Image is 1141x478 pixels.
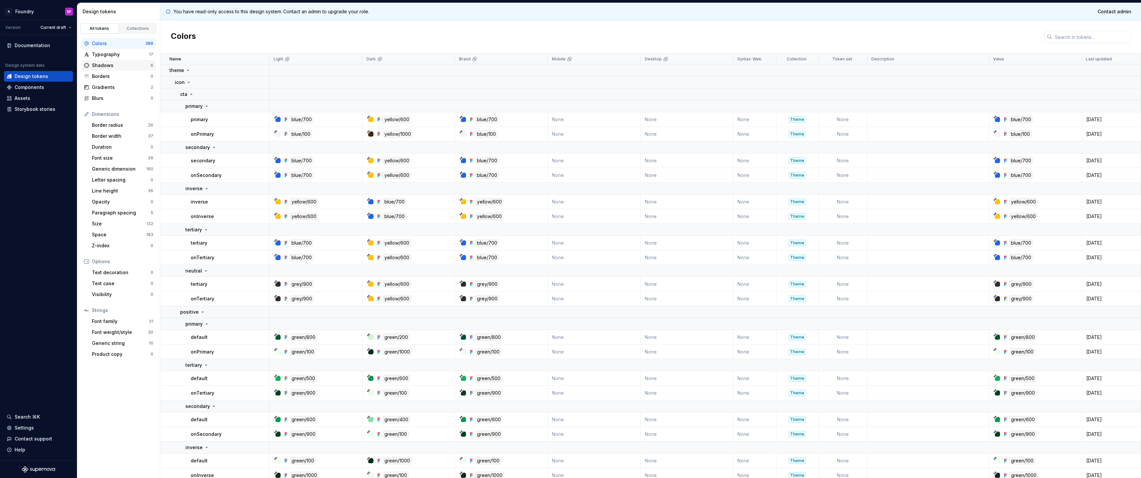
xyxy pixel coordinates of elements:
div: green/500 [1009,375,1036,382]
div: blue/700 [383,198,406,205]
td: None [819,330,867,345]
div: green/200 [383,334,410,341]
div: yellow/600 [1009,213,1038,220]
td: None [641,371,734,386]
a: Blurs0 [81,93,156,104]
td: None [641,330,734,345]
td: None [733,291,776,306]
div: 0 [151,199,153,204]
td: None [641,236,734,250]
td: None [641,277,734,291]
div: green/900 [290,389,317,397]
div: yellow/600 [383,280,411,288]
div: green/900 [1009,389,1037,397]
td: None [641,127,734,141]
div: yellow/600 [383,116,411,123]
td: None [548,236,641,250]
div: 0 [151,352,153,357]
a: Documentation [4,40,73,51]
div: Line height [92,188,148,194]
div: Font weight/style [92,329,148,336]
div: Settings [15,425,34,431]
div: yellow/600 [290,213,318,220]
div: green/600 [290,416,317,423]
td: None [819,168,867,183]
div: Theme [789,281,806,287]
p: onPrimary [191,349,214,355]
a: Space183 [89,229,156,240]
div: 0 [151,270,153,275]
p: secondary [185,144,210,151]
div: Theme [789,172,806,179]
td: None [641,168,734,183]
div: green/1000 [383,348,412,356]
div: Product copy [92,351,151,358]
a: Borders0 [81,71,156,82]
td: None [548,127,641,141]
div: Components [15,84,44,91]
div: blue/700 [475,172,499,179]
div: blue/700 [1009,239,1033,247]
div: 0 [151,144,153,150]
div: Gradients [92,84,151,91]
div: [DATE] [1082,131,1140,137]
td: None [733,195,776,209]
div: green/600 [383,375,410,382]
span: Current draft [40,25,66,30]
td: None [641,250,734,265]
div: Text decoration [92,269,151,276]
a: Font size39 [89,153,156,163]
p: neutral [185,268,202,274]
a: Text case0 [89,278,156,289]
div: Opacity [92,199,151,205]
td: None [819,277,867,291]
td: None [733,209,776,224]
td: None [548,386,641,400]
div: Generic dimension [92,166,146,172]
div: Theme [789,116,806,123]
div: [DATE] [1082,334,1140,341]
div: Letter spacing [92,177,151,183]
div: 0 [151,177,153,183]
input: Search in tokens... [1052,31,1130,43]
div: green/800 [290,334,317,341]
div: Borders [92,73,151,80]
a: Assets [4,93,73,104]
p: Collection [787,56,807,62]
a: Colors389 [81,38,156,49]
p: tertiary [185,226,202,233]
td: None [819,345,867,359]
p: tertiary [185,362,202,368]
td: None [819,386,867,400]
p: secondary [191,157,215,164]
div: Colors [92,40,145,47]
p: tertiary [191,281,207,287]
div: 0 [151,96,153,101]
a: Duration0 [89,142,156,152]
div: blue/100 [1009,130,1032,138]
div: Paragraph spacing [92,209,151,216]
div: blue/100 [290,130,312,138]
div: yellow/600 [290,198,318,205]
div: [DATE] [1082,295,1140,302]
div: blue/700 [475,239,499,247]
p: Token set [832,56,852,62]
a: Contact admin [1093,6,1136,18]
div: yellow/600 [383,254,411,261]
p: Brand [459,56,471,62]
td: None [548,330,641,345]
td: None [548,209,641,224]
a: Generic dimension160 [89,164,156,174]
td: None [641,195,734,209]
td: None [819,236,867,250]
div: Theme [789,295,806,302]
td: None [733,236,776,250]
div: 37 [148,133,153,139]
a: Z-index0 [89,240,156,251]
div: 2 [151,85,153,90]
div: green/100 [290,348,316,356]
div: green/600 [1009,416,1037,423]
button: Current draft [37,23,74,32]
div: Size [92,220,146,227]
div: Design tokens [83,8,157,15]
